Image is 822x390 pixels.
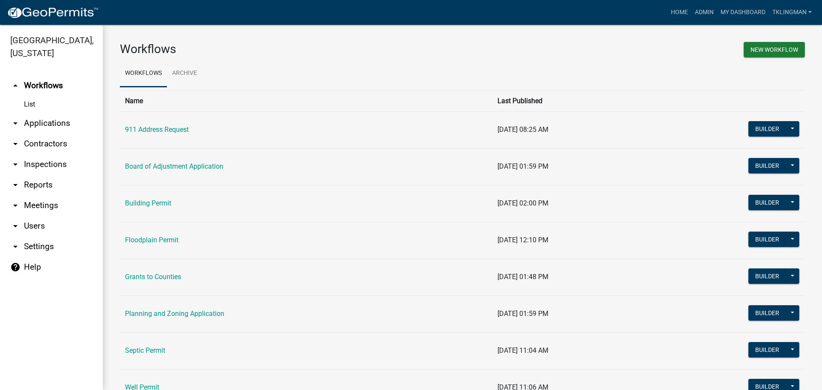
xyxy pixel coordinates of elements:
a: Archive [167,60,202,87]
i: arrow_drop_down [10,180,21,190]
span: [DATE] 02:00 PM [497,199,548,207]
i: arrow_drop_down [10,241,21,252]
a: tklingman [769,4,815,21]
a: Building Permit [125,199,171,207]
button: Builder [748,268,786,284]
i: arrow_drop_down [10,159,21,170]
span: [DATE] 12:10 PM [497,236,548,244]
th: Name [120,90,492,111]
a: Board of Adjustment Application [125,162,223,170]
i: arrow_drop_down [10,200,21,211]
button: Builder [748,342,786,357]
a: Planning and Zoning Application [125,310,224,318]
button: Builder [748,121,786,137]
span: [DATE] 01:59 PM [497,162,548,170]
i: arrow_drop_down [10,118,21,128]
span: [DATE] 01:59 PM [497,310,548,318]
a: Admin [691,4,717,21]
span: [DATE] 08:25 AM [497,125,548,134]
th: Last Published [492,90,648,111]
a: 911 Address Request [125,125,189,134]
a: Workflows [120,60,167,87]
a: My Dashboard [717,4,769,21]
button: New Workflow [744,42,805,57]
button: Builder [748,195,786,210]
button: Builder [748,305,786,321]
a: Home [667,4,691,21]
i: arrow_drop_down [10,221,21,231]
a: Floodplain Permit [125,236,179,244]
h3: Workflows [120,42,456,57]
i: arrow_drop_down [10,139,21,149]
a: Grants to Counties [125,273,181,281]
button: Builder [748,232,786,247]
span: [DATE] 11:04 AM [497,346,548,354]
i: help [10,262,21,272]
a: Septic Permit [125,346,165,354]
i: arrow_drop_up [10,80,21,91]
span: [DATE] 01:48 PM [497,273,548,281]
button: Builder [748,158,786,173]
